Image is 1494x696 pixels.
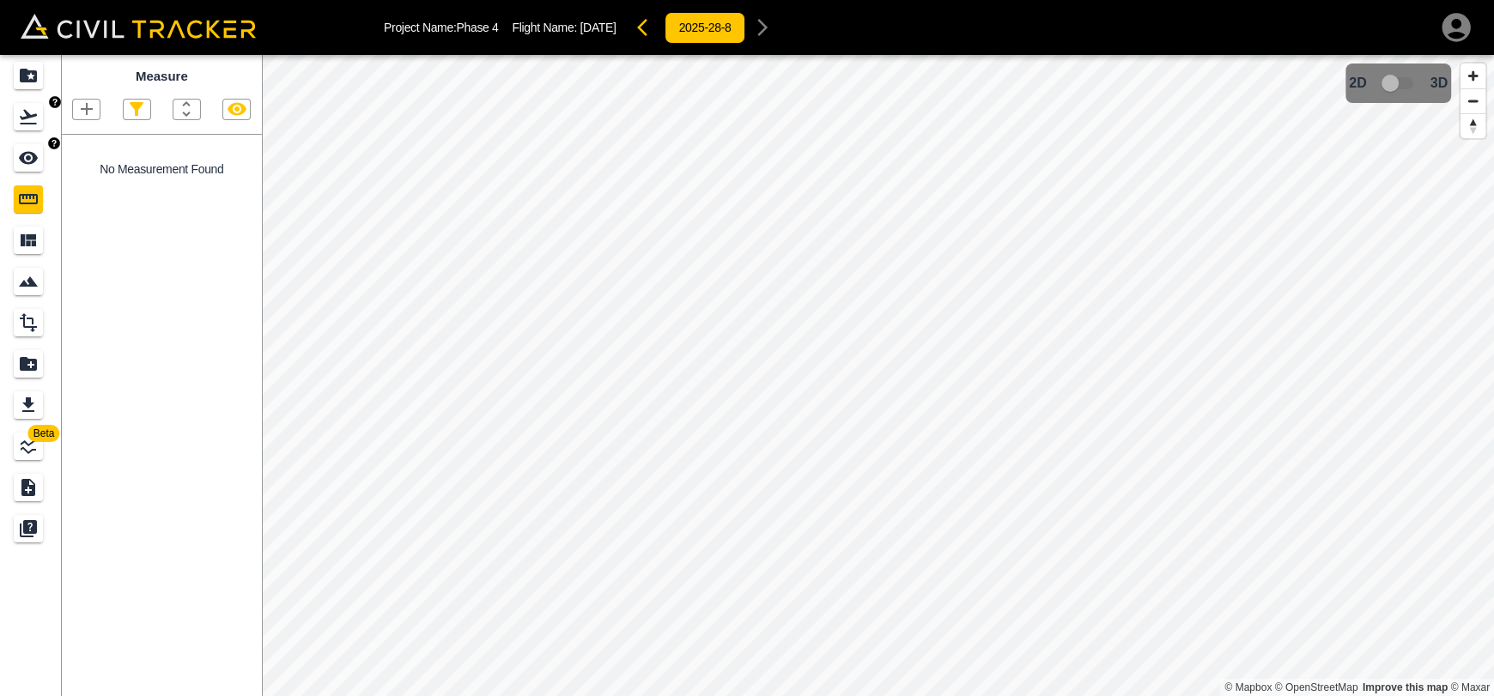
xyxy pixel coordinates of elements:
button: 2025-28-8 [665,12,746,44]
p: Flight Name: [512,21,616,34]
a: OpenStreetMap [1275,681,1358,693]
span: 3D [1430,76,1448,91]
button: Reset bearing to north [1461,113,1485,138]
span: [DATE] [580,21,616,34]
p: Project Name: Phase 4 [384,21,498,34]
a: Maxar [1450,681,1490,693]
a: Mapbox [1224,681,1272,693]
button: Zoom out [1461,88,1485,113]
span: 2D [1349,76,1366,91]
img: Civil Tracker [21,14,256,38]
canvas: Map [262,55,1494,696]
a: Map feedback [1363,681,1448,693]
button: Zoom in [1461,64,1485,88]
span: 3D model not uploaded yet [1374,67,1424,100]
